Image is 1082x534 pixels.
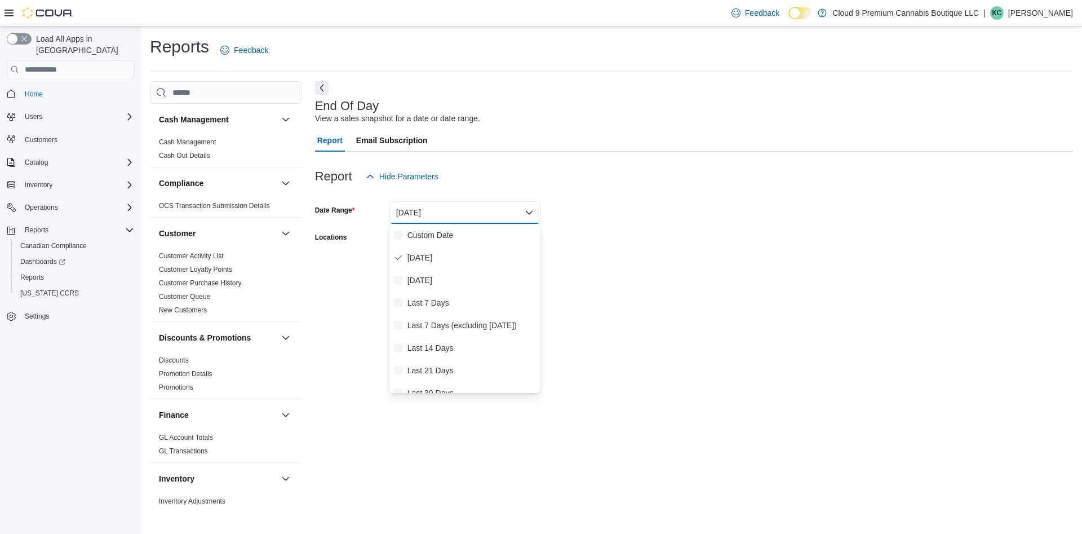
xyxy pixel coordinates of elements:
span: Customer Activity List [159,251,224,261]
button: Discounts & Promotions [159,332,277,343]
h3: Inventory [159,473,194,484]
button: Users [2,109,139,125]
img: Cova [23,7,73,19]
span: Settings [20,309,134,323]
span: Dashboards [16,255,134,268]
span: Inventory [25,180,52,189]
p: Cloud 9 Premium Cannabis Boutique LLC [832,6,979,20]
span: Operations [20,201,134,214]
button: Discounts & Promotions [279,331,292,345]
span: [US_STATE] CCRS [20,289,79,298]
span: Promotion Details [159,369,212,378]
button: Reports [2,222,139,238]
button: Canadian Compliance [11,238,139,254]
h1: Reports [150,36,209,58]
button: Customer [159,228,277,239]
button: Cash Management [279,113,292,126]
span: Last 21 Days [407,364,536,377]
span: Customer Loyalty Points [159,265,232,274]
button: Inventory [279,472,292,486]
span: Users [25,112,42,121]
label: Date Range [315,206,355,215]
span: Canadian Compliance [16,239,134,253]
p: | [983,6,986,20]
label: Locations [315,233,347,242]
button: Next [315,81,329,95]
a: Home [20,87,47,101]
span: Feedback [745,7,779,19]
span: Report [317,129,343,152]
a: Dashboards [11,254,139,270]
span: Last 30 Days [407,386,536,400]
a: Customers [20,133,62,147]
span: Inventory Adjustments [159,497,225,506]
button: Inventory [159,473,277,484]
span: [DATE] [407,273,536,287]
a: Promotion Details [159,370,212,378]
span: Custom Date [407,228,536,242]
h3: Discounts & Promotions [159,332,251,343]
a: Settings [20,310,54,323]
p: [PERSON_NAME] [1008,6,1073,20]
span: Promotions [159,383,193,392]
a: Feedback [727,2,784,24]
span: Catalog [25,158,48,167]
a: Discounts [159,356,189,364]
input: Dark Mode [788,7,812,19]
span: Customer Purchase History [159,279,242,288]
button: Cash Management [159,114,277,125]
span: Email Subscription [356,129,428,152]
button: [DATE] [389,201,540,224]
button: Users [20,110,47,123]
span: Canadian Compliance [20,241,87,250]
button: Hide Parameters [361,165,443,188]
span: Last 7 Days [407,296,536,310]
span: Reports [20,223,134,237]
div: Select listbox [389,224,540,393]
span: Discounts [159,356,189,365]
h3: Report [315,170,352,183]
span: Home [25,90,43,99]
div: Customer [150,249,301,321]
span: Feedback [234,45,268,56]
span: Users [20,110,134,123]
h3: Finance [159,409,189,421]
a: Promotions [159,383,193,391]
div: Kaziah Cyr [990,6,1004,20]
button: Catalog [2,155,139,170]
h3: Compliance [159,178,203,189]
a: Customer Purchase History [159,279,242,287]
button: Customers [2,131,139,148]
span: GL Transactions [159,447,208,456]
button: Reports [20,223,53,237]
button: Finance [279,408,292,422]
a: Canadian Compliance [16,239,91,253]
a: Dashboards [16,255,70,268]
button: [US_STATE] CCRS [11,285,139,301]
a: Feedback [216,39,273,61]
span: Washington CCRS [16,286,134,300]
span: Cash Management [159,138,216,147]
button: Compliance [279,176,292,190]
a: GL Transactions [159,447,208,455]
a: Customer Activity List [159,252,224,260]
h3: Cash Management [159,114,229,125]
span: OCS Transaction Submission Details [159,201,270,210]
span: Home [20,86,134,100]
div: Cash Management [150,135,301,167]
a: Cash Out Details [159,152,210,160]
nav: Complex example [7,81,134,354]
button: Compliance [159,178,277,189]
span: KC [992,6,1002,20]
button: Finance [159,409,277,421]
button: Reports [11,270,139,285]
span: Catalog [20,156,134,169]
span: Inventory [20,178,134,192]
span: Dashboards [20,257,65,266]
span: Last 7 Days (excluding [DATE]) [407,319,536,332]
span: GL Account Totals [159,433,213,442]
span: Reports [25,226,48,235]
span: Reports [20,273,44,282]
span: Customers [20,133,134,147]
a: New Customers [159,306,207,314]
